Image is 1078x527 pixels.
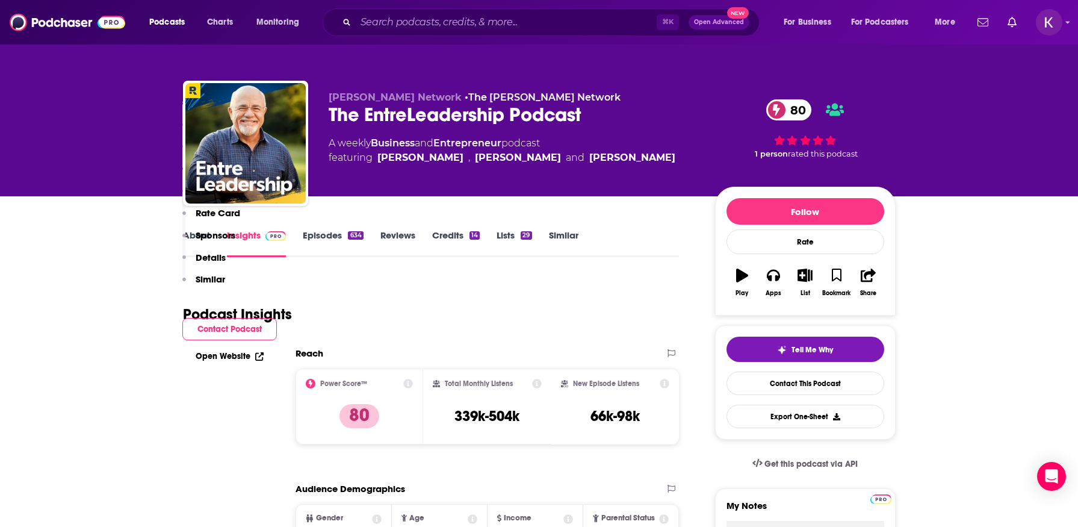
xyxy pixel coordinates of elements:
span: Parental Status [601,514,655,522]
div: Search podcasts, credits, & more... [334,8,771,36]
span: [PERSON_NAME] Network [329,92,462,103]
a: Contact This Podcast [726,372,884,395]
label: My Notes [726,500,884,521]
span: , [468,151,470,165]
img: Podchaser Pro [870,494,891,504]
h2: New Episode Listens [573,379,639,388]
span: Tell Me Why [791,345,833,355]
div: Apps [766,290,781,297]
span: Open Advanced [694,19,744,25]
span: Monitoring [256,14,299,31]
div: Rate [726,229,884,254]
button: tell me why sparkleTell Me Why [726,337,884,362]
div: A weekly podcast [329,136,675,165]
button: Show profile menu [1036,9,1062,36]
button: Follow [726,198,884,225]
h2: Power Score™ [320,379,367,388]
img: User Profile [1036,9,1062,36]
a: The [PERSON_NAME] Network [468,92,621,103]
button: Similar [182,273,225,296]
span: More [935,14,955,31]
input: Search podcasts, credits, & more... [356,13,657,32]
button: Apps [758,261,789,304]
div: Play [736,290,748,297]
span: Gender [316,514,343,522]
button: open menu [141,13,200,32]
button: Bookmark [821,261,852,304]
a: 80 [766,99,812,120]
div: 634 [348,231,363,240]
p: 80 [339,404,379,428]
span: Logged in as kwignall [1036,9,1062,36]
div: List [801,290,810,297]
button: Play [726,261,758,304]
a: Ken Coleman [377,151,463,165]
div: 29 [521,231,531,240]
div: Share [860,290,876,297]
div: 14 [469,231,480,240]
a: Entrepreneur [433,137,501,149]
a: Open Website [196,351,264,361]
span: Charts [207,14,233,31]
a: Get this podcast via API [743,449,868,479]
span: Age [409,514,424,522]
button: Sponsors [182,229,235,252]
h3: 339k-504k [454,407,519,425]
p: Details [196,252,226,263]
h2: Audience Demographics [296,483,405,494]
a: Pro website [870,493,891,504]
button: Open AdvancedNew [689,15,749,30]
img: Podchaser - Follow, Share and Rate Podcasts [10,11,125,34]
a: Show notifications dropdown [1003,12,1021,33]
button: Share [852,261,884,304]
button: open menu [843,13,926,32]
button: open menu [248,13,315,32]
span: featuring [329,151,675,165]
p: Similar [196,273,225,285]
span: Podcasts [149,14,185,31]
div: 80 1 personrated this podcast [715,92,896,166]
h2: Total Monthly Listens [445,379,513,388]
span: 1 person [755,149,788,158]
button: open menu [775,13,846,32]
span: and [415,137,433,149]
span: Income [504,514,531,522]
button: Contact Podcast [182,318,277,340]
h3: 66k-98k [590,407,640,425]
a: Lists29 [497,229,531,257]
button: open menu [926,13,970,32]
span: New [727,7,749,19]
button: Details [182,252,226,274]
a: Charts [199,13,240,32]
a: Dave Ramsey [589,151,675,165]
a: Reviews [380,229,415,257]
img: The EntreLeadership Podcast [185,83,306,204]
a: Daniel Tardy [475,151,561,165]
span: 80 [778,99,812,120]
a: Similar [549,229,578,257]
span: For Podcasters [851,14,909,31]
h2: Reach [296,348,323,359]
div: Bookmark [822,290,850,297]
a: Business [371,137,415,149]
span: rated this podcast [788,149,858,158]
button: List [789,261,820,304]
a: Episodes634 [303,229,363,257]
span: ⌘ K [657,14,679,30]
span: For Business [784,14,831,31]
a: Show notifications dropdown [973,12,993,33]
div: Open Intercom Messenger [1037,462,1066,491]
button: Export One-Sheet [726,405,884,428]
span: and [566,151,584,165]
span: • [465,92,621,103]
span: Get this podcast via API [764,459,858,469]
p: Sponsors [196,229,235,241]
img: tell me why sparkle [777,345,787,355]
a: Credits14 [432,229,480,257]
